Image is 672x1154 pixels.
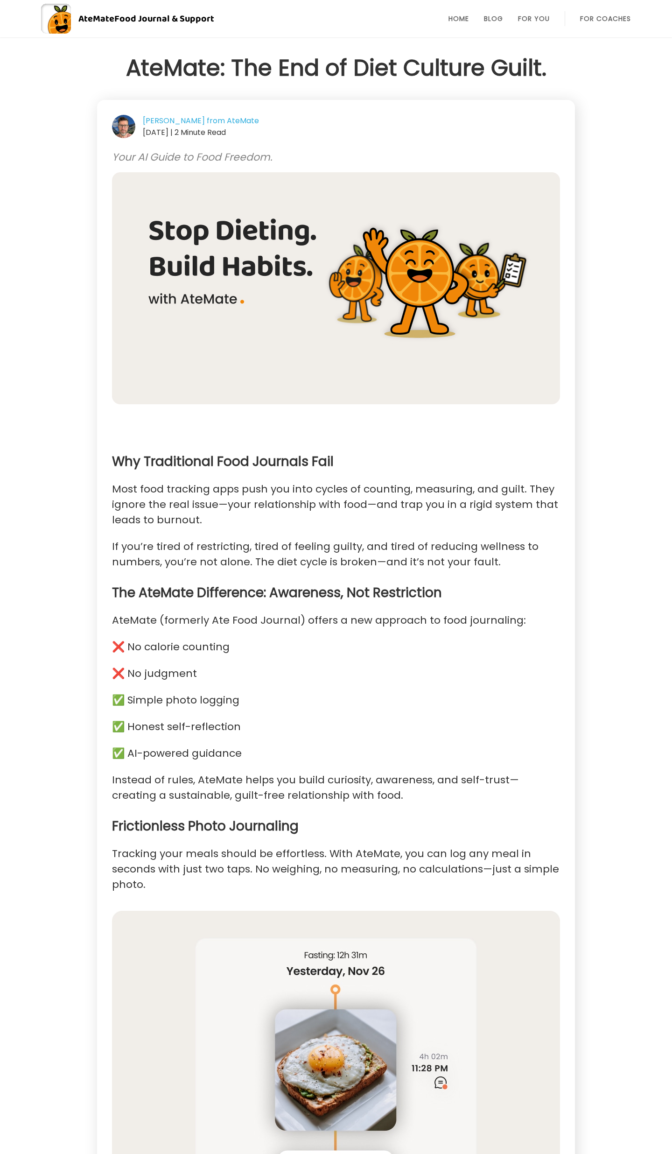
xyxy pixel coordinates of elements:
[448,15,469,22] a: Home
[112,639,560,654] p: ❌ No calorie counting
[580,15,631,22] a: For Coaches
[71,11,214,26] div: AteMate
[112,481,560,528] p: Most food tracking apps push you into cycles of counting, measuring, and guilt. They ignore the r...
[112,115,135,138] img: mountains-tom-profile-photo-light.jpg
[112,127,560,138] div: [DATE] | 2 Minute Read
[112,165,560,412] img: Stop Dieting. Build Habits. with AteMate
[112,746,560,761] p: ✅ AI-powered guidance
[112,584,560,601] h3: The AteMate Difference: Awareness, Not Restriction
[112,719,560,734] p: ✅ Honest self-reflection
[518,15,550,22] a: For You
[112,846,560,892] p: Tracking your meals should be effortless. With AteMate, you can log any meal in seconds with just...
[143,115,259,127] a: [PERSON_NAME] from AteMate
[112,692,560,708] p: ✅ Simple photo logging
[97,51,575,85] h1: AteMate: The End of Diet Culture Guilt.
[112,612,560,628] p: AteMate (formerly Ate Food Journal) offers a new approach to food journaling:
[112,818,560,835] h3: Frictionless Photo Journaling
[112,453,560,470] h3: Why Traditional Food Journals Fail
[114,11,214,26] span: Food Journal & Support
[112,772,560,803] p: Instead of rules, AteMate helps you build curiosity, awareness, and self-trust—creating a sustain...
[41,4,631,34] a: AteMateFood Journal & Support
[484,15,503,22] a: Blog
[112,146,560,165] p: Your AI Guide to Food Freedom.
[112,666,560,681] p: ❌ No judgment
[112,539,560,570] p: If you’re tired of restricting, tired of feeling guilty, and tired of reducing wellness to number...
